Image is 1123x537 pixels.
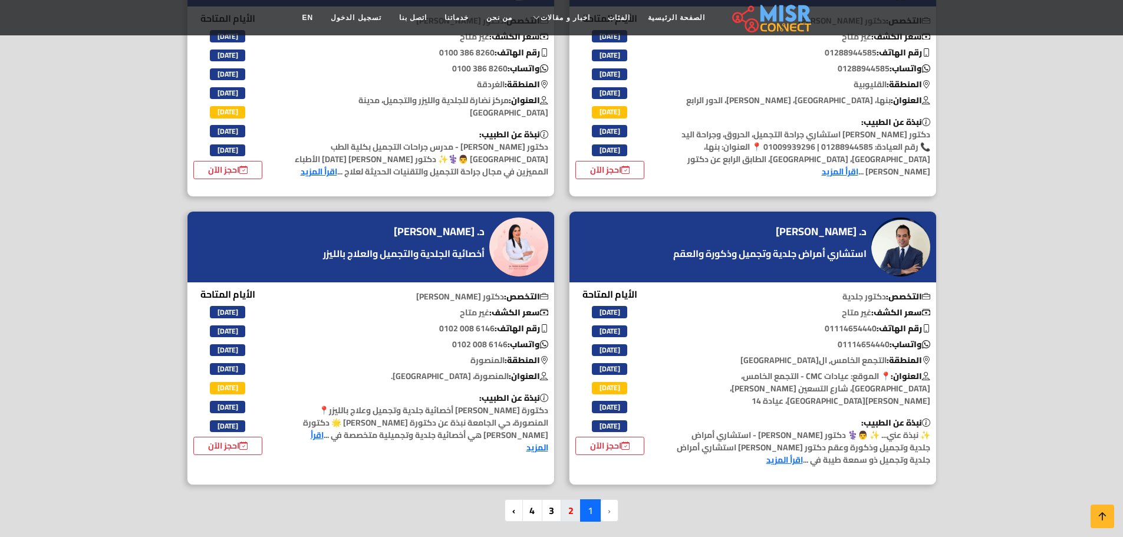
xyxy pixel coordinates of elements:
span: [DATE] [592,344,627,356]
p: المنصورة [282,354,554,367]
b: العنوان: [509,93,548,108]
p: دكتورة [PERSON_NAME] أخصائية جلدية وتجميل وعلاج بالليزر📍 المنصورة، حي الجامعة نبذة عن دكتورة [PER... [282,392,554,454]
p: 01114654440 [664,322,936,335]
p: الغردقة [282,78,554,91]
a: خدماتنا [436,6,477,29]
p: 📍 الموقع: عيادات CMC - التجمع الخامس، [GEOGRAPHIC_DATA]، شارع التسعين [PERSON_NAME]، [PERSON_NAME... [664,370,936,407]
img: د. ماهر محمود [871,218,930,276]
a: اقرأ المزيد [301,164,337,179]
a: اخبار و مقالات [521,6,599,29]
a: اقرأ المزيد [766,452,803,467]
b: واتساب: [508,61,548,76]
p: ✨ نبذة عني... ✨ 👨⚕️ دكتور [PERSON_NAME] - استشاري أمراض جلدية وتجميل وذكورة وعقم دكتور [PERSON_NA... [664,417,936,466]
li: pagination.previous [600,499,618,522]
span: [DATE] [592,106,627,118]
span: [DATE] [210,382,245,394]
span: [DATE] [592,363,627,375]
span: [DATE] [592,125,627,137]
a: 2 [561,499,581,522]
a: الصفحة الرئيسية [639,6,714,29]
b: رقم الهاتف: [877,45,930,60]
b: نبذة عن الطبيب: [861,415,930,430]
b: العنوان: [891,368,930,384]
span: [DATE] [592,325,627,337]
p: 01114654440 [664,338,936,351]
h4: د. [PERSON_NAME] [394,225,485,238]
span: [DATE] [592,50,627,61]
span: [DATE] [210,106,245,118]
a: اقرأ المزيد [822,164,858,179]
div: الأيام المتاحة [575,11,645,179]
b: المنطقة: [505,77,548,92]
span: [DATE] [592,144,627,156]
b: العنوان: [509,368,548,384]
div: الأيام المتاحة [193,287,263,455]
a: من نحن [477,6,521,29]
p: دكتور جلدية [664,291,936,303]
span: [DATE] [210,325,245,337]
span: [DATE] [210,363,245,375]
a: تسجيل الدخول [322,6,390,29]
span: [DATE] [592,87,627,99]
span: [DATE] [210,306,245,318]
a: أخصائية الجلدية والتجميل والعلاج بالليزر [320,246,488,261]
b: واتساب: [890,337,930,352]
b: سعر الكشف: [489,305,548,320]
p: غير متاح [282,307,554,319]
span: [DATE] [592,30,627,42]
a: احجز الآن [575,437,645,455]
b: التخصص: [886,289,930,304]
p: 01288944585 [664,47,936,59]
b: نبذة عن الطبيب: [479,390,548,406]
b: واتساب: [890,61,930,76]
b: رقم الهاتف: [877,321,930,336]
a: pagination.next [505,499,523,522]
a: د. [PERSON_NAME] [394,223,488,241]
p: غير متاح [664,307,936,319]
span: [DATE] [210,144,245,156]
p: التجمع الخامس, ال[GEOGRAPHIC_DATA] [664,354,936,367]
b: نبذة عن الطبيب: [861,114,930,130]
span: [DATE] [210,344,245,356]
p: المنصورة، [GEOGRAPHIC_DATA]. [282,370,554,383]
span: [DATE] [210,87,245,99]
a: 4 [522,499,542,522]
p: غير متاح [282,31,554,43]
a: د. [PERSON_NAME] [776,223,870,241]
p: ‎0100 386 8260 [282,62,554,75]
span: [DATE] [210,401,245,413]
a: اقرأ المزيد [311,427,548,455]
span: [DATE] [210,50,245,61]
a: EN [294,6,322,29]
a: احجز الآن [575,161,645,179]
span: [DATE] [592,401,627,413]
b: رقم الهاتف: [495,321,548,336]
p: ‎0102 008 6146 [282,322,554,335]
b: المنطقة: [505,352,548,368]
p: دكتور [PERSON_NAME] [282,291,554,303]
span: [DATE] [592,382,627,394]
p: ‎0100 386 8260 [282,47,554,59]
b: واتساب: [508,337,548,352]
span: [DATE] [210,420,245,432]
span: [DATE] [210,68,245,80]
div: الأيام المتاحة [193,11,263,179]
b: رقم الهاتف: [495,45,548,60]
span: اخبار و مقالات [541,12,590,23]
a: استشاري أمراض جلدية وتجميل وذكورة والعقم [670,246,870,261]
a: الفئات [599,6,639,29]
h4: د. [PERSON_NAME] [776,225,867,238]
a: 3 [541,499,562,522]
p: 01288944585 [664,62,936,75]
a: اتصل بنا [390,6,436,29]
p: دكتور [PERSON_NAME] - مدرس جراحات التجميل بكلية الطب [GEOGRAPHIC_DATA] 👨⚕️✨ دكتور [PERSON_NAME] [... [282,129,554,178]
p: مركز نضارة للجلدية والليزر والتجميل، مدينة [GEOGRAPHIC_DATA] [282,94,554,119]
b: سعر الكشف: [871,305,930,320]
span: [DATE] [210,125,245,137]
b: المنطقة: [887,77,930,92]
p: ‎0102 008 6146 [282,338,554,351]
span: [DATE] [592,306,627,318]
img: main.misr_connect [732,3,811,32]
